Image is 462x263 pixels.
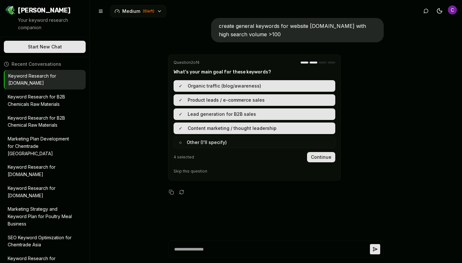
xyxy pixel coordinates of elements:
[174,69,335,75] h3: What's your main goal for these keywords?
[174,108,335,120] button: ✓Lead generation for B2B sales
[179,111,183,117] span: ✓
[174,80,335,92] button: ✓Organic traffic (blog/awareness)
[174,169,207,174] button: Skip this question
[174,94,335,106] button: ✓Product leads / e-commerce sales
[307,152,335,162] button: Continue
[18,6,71,15] span: [PERSON_NAME]
[4,203,86,230] button: Marketing Strategy and Keyword Plan for Poultry Meal Business
[174,123,335,134] button: ✓Content marketing / thought leadership
[12,61,61,67] span: Recent Conversations
[8,135,73,157] p: Marketing Plan Development for Chemtrade [GEOGRAPHIC_DATA]
[179,125,183,131] span: ✓
[4,112,86,132] button: Keyword Research for B2B Chemical Raw Materials
[122,8,140,14] span: Medium
[174,137,335,148] button: ○Other (I'll specify)
[8,185,73,199] p: Keyword Research for [DOMAIN_NAME]
[174,155,194,160] span: 4 selected
[219,23,366,38] span: create general keywords for website [DOMAIN_NAME] with high search volume >100
[143,9,154,14] span: ( 6 left)
[4,182,86,202] button: Keyword Research for [DOMAIN_NAME]
[4,161,86,181] button: Keyword Research for [DOMAIN_NAME]
[174,60,200,65] span: Question 2 of 4
[8,115,73,129] p: Keyword Research for B2B Chemical Raw Materials
[8,72,73,87] p: Keyword Research for [DOMAIN_NAME]
[110,5,166,17] button: Medium(6left)
[28,44,62,50] span: Start New Chat
[179,139,182,146] span: ○
[448,5,457,14] button: Open user button
[18,17,84,31] p: Your keyword research companion
[179,83,183,89] span: ✓
[8,93,73,108] p: Keyword Research for B2B Chemicals Raw Materials
[8,164,73,178] p: Keyword Research for [DOMAIN_NAME]
[4,70,86,90] button: Keyword Research for [DOMAIN_NAME]
[4,41,86,53] button: Start New Chat
[4,133,86,160] button: Marketing Plan Development for Chemtrade [GEOGRAPHIC_DATA]
[179,97,183,103] span: ✓
[8,234,73,249] p: SEO Keyword Optimization for Chemtrade Asia
[5,5,15,15] img: Jello SEO Logo
[4,232,86,251] button: SEO Keyword Optimization for Chemtrade Asia
[448,5,457,14] img: Chemtrade Asia Administrator
[4,91,86,111] button: Keyword Research for B2B Chemicals Raw Materials
[8,206,73,227] p: Marketing Strategy and Keyword Plan for Poultry Meal Business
